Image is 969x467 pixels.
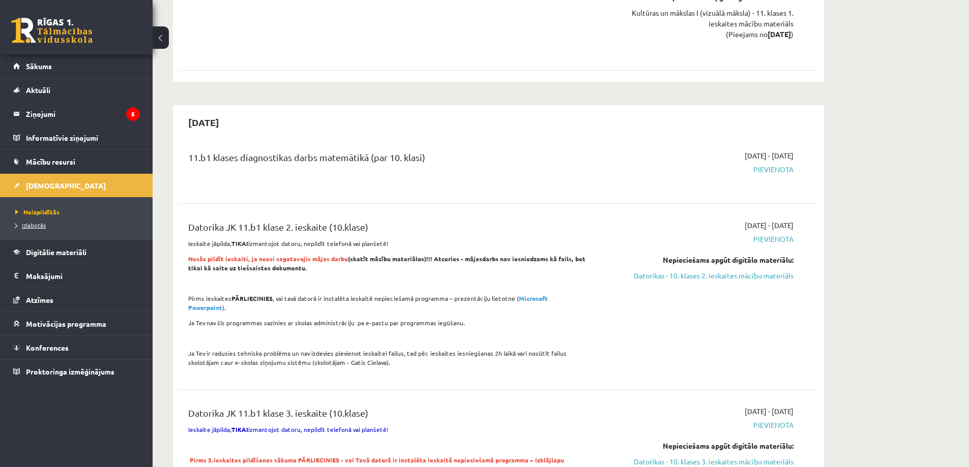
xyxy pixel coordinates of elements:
span: Atzīmes [26,295,53,304]
a: Datorikas - 10. klases 2. ieskaites mācību materiāls [602,270,794,281]
div: 11.b1 klases diagnostikas darbs matemātikā (par 10. klasi) [188,150,586,169]
a: [DEMOGRAPHIC_DATA] [13,174,140,197]
span: Digitālie materiāli [26,247,86,257]
span: Mācību resursi [26,157,75,166]
strong: Microsoft Powerpoint [188,294,548,312]
div: Kultūras un mākslas I (vizuālā māksla) - 11. klases 1. ieskaites mācību materiāls (Pieejams no ) [602,8,794,40]
span: Proktoringa izmēģinājums [26,367,114,376]
a: Konferences [13,336,140,359]
a: Datorikas - 10. klases 3. ieskaites mācību materiāls [602,456,794,467]
span: Pievienota [602,164,794,175]
a: Atzīmes [13,288,140,312]
a: Sākums [13,54,140,78]
a: Maksājumi [13,264,140,288]
span: [DEMOGRAPHIC_DATA] [26,181,106,190]
a: Ziņojumi5 [13,102,140,126]
div: Datorika JK 11.b1 klase 2. ieskaite (10.klase) [188,220,586,239]
a: Izlabotās [15,221,142,230]
p: Ja Tev nav šīs programmas sazinies ar skolas administrāciju pa e-pastu par programmas iegūšanu. [188,318,586,327]
span: Konferences [26,343,69,352]
span: Sākums [26,61,52,71]
p: Ieskaite jāpilda, izmantojot datoru, nepildīt telefonā vai planšetē! [188,239,586,248]
strong: (skatīt mācību materiālos)!!! Atceries - mājasdarbs nav iesniedzams kā fails, bet tikai kā saite ... [188,255,585,272]
div: Nepieciešams apgūt digitālo materiālu: [602,255,794,265]
a: Proktoringa izmēģinājums [13,360,140,383]
i: 5 [126,107,140,121]
strong: TIKAI [231,425,248,433]
legend: Ziņojumi [26,102,140,126]
legend: Informatīvie ziņojumi [26,126,140,149]
legend: Maksājumi [26,264,140,288]
strong: PĀRLIECINIES [231,294,273,302]
a: Digitālie materiāli [13,240,140,264]
a: Mācību resursi [13,150,140,173]
span: Izlabotās [15,221,46,229]
a: Rīgas 1. Tālmācības vidusskola [11,18,93,43]
span: Nesāc pildīt ieskaiti, ja neesi sagatavojis mājas darbu [188,255,348,263]
a: Neizpildītās [15,207,142,216]
div: Datorika JK 11.b1 klase 3. ieskaite (10.klase) [188,406,586,425]
span: Motivācijas programma [26,319,106,328]
a: Motivācijas programma [13,312,140,335]
div: Nepieciešams apgūt digitālo materiālu: [602,441,794,451]
span: [DATE] - [DATE] [745,406,794,417]
span: Pievienota [602,420,794,430]
strong: TIKAI [231,239,248,247]
h2: [DATE] [178,110,229,134]
p: Ja Tev ir radusies tehniska problēma un nav izdevies pievienot ieskaitei failus, tad pēc ieskaite... [188,349,586,367]
a: Aktuāli [13,78,140,102]
span: Neizpildītās [15,208,60,216]
span: [DATE] - [DATE] [745,150,794,161]
strong: [DATE] [768,29,791,39]
p: Pirms ieskaites , vai tavā datorā ir instalēta ieskaitē nepieciešamā programma – prezentāciju lie... [188,294,586,312]
span: Aktuāli [26,85,50,95]
span: [DATE] - [DATE] [745,220,794,231]
span: Ieskaite jāpilda, izmantojot datoru, nepildīt telefonā vai planšetē! [188,425,388,433]
a: Informatīvie ziņojumi [13,126,140,149]
span: Pievienota [602,234,794,244]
